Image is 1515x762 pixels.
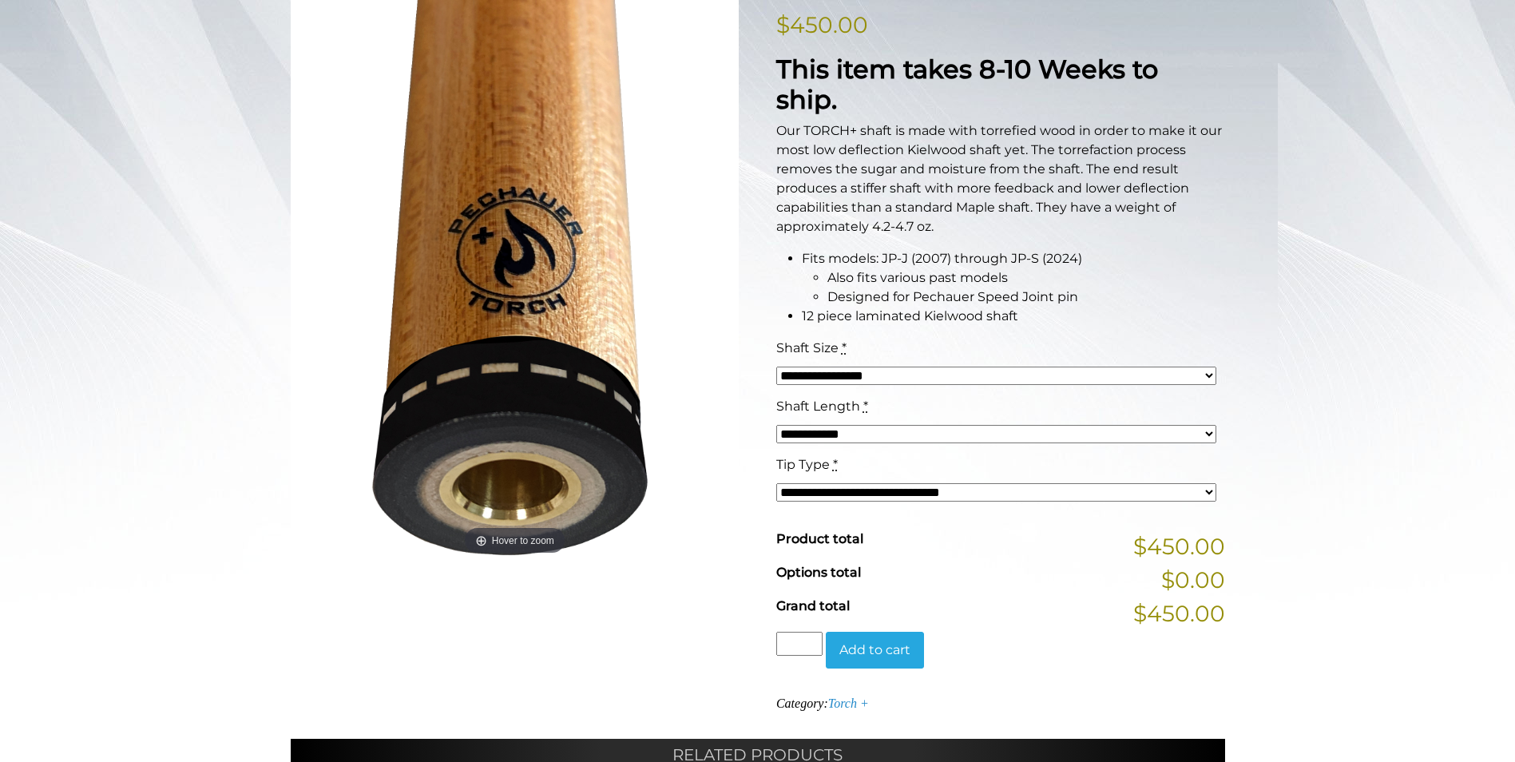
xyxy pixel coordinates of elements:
[776,457,830,472] span: Tip Type
[802,249,1225,307] li: Fits models: JP-J (2007) through JP-S (2024)
[776,121,1225,236] p: Our TORCH+ shaft is made with torrefied wood in order to make it our most low deflection Kielwood...
[863,399,868,414] abbr: required
[828,697,869,710] a: Torch +
[776,340,839,355] span: Shaft Size
[776,399,860,414] span: Shaft Length
[802,307,1225,326] li: 12 piece laminated Kielwood shaft
[833,457,838,472] abbr: required
[1161,563,1225,597] span: $0.00
[776,531,863,546] span: Product total
[776,565,861,580] span: Options total
[1133,597,1225,630] span: $450.00
[827,288,1225,307] li: Designed for Pechauer Speed Joint pin
[776,598,850,613] span: Grand total
[842,340,847,355] abbr: required
[776,11,868,38] bdi: 450.00
[776,697,869,710] span: Category:
[776,11,790,38] span: $
[776,54,1158,115] strong: This item takes 8-10 Weeks to ship.
[776,632,823,656] input: Product quantity
[1133,530,1225,563] span: $450.00
[826,632,924,669] button: Add to cart
[827,268,1225,288] li: Also fits various past models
